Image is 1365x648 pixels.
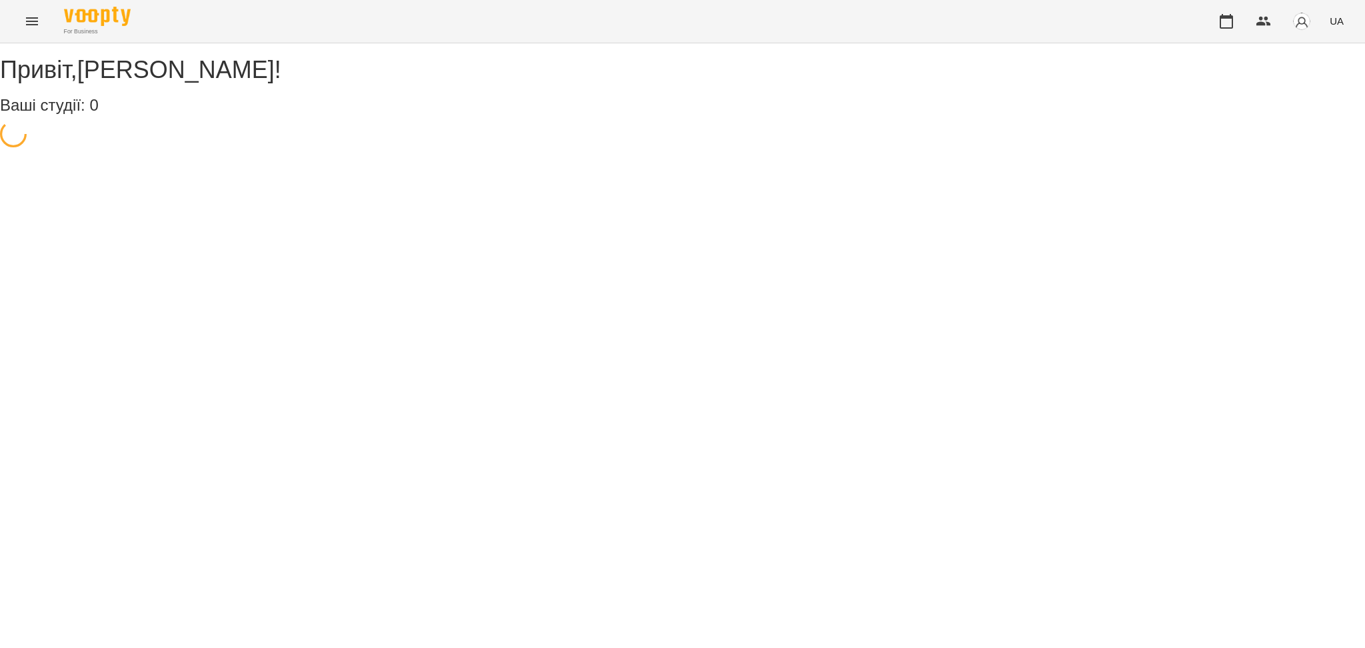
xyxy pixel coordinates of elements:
[1330,14,1344,28] span: UA
[1292,12,1311,31] img: avatar_s.png
[64,7,131,26] img: Voopty Logo
[64,27,131,36] span: For Business
[89,96,98,114] span: 0
[1324,9,1349,33] button: UA
[16,5,48,37] button: Menu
